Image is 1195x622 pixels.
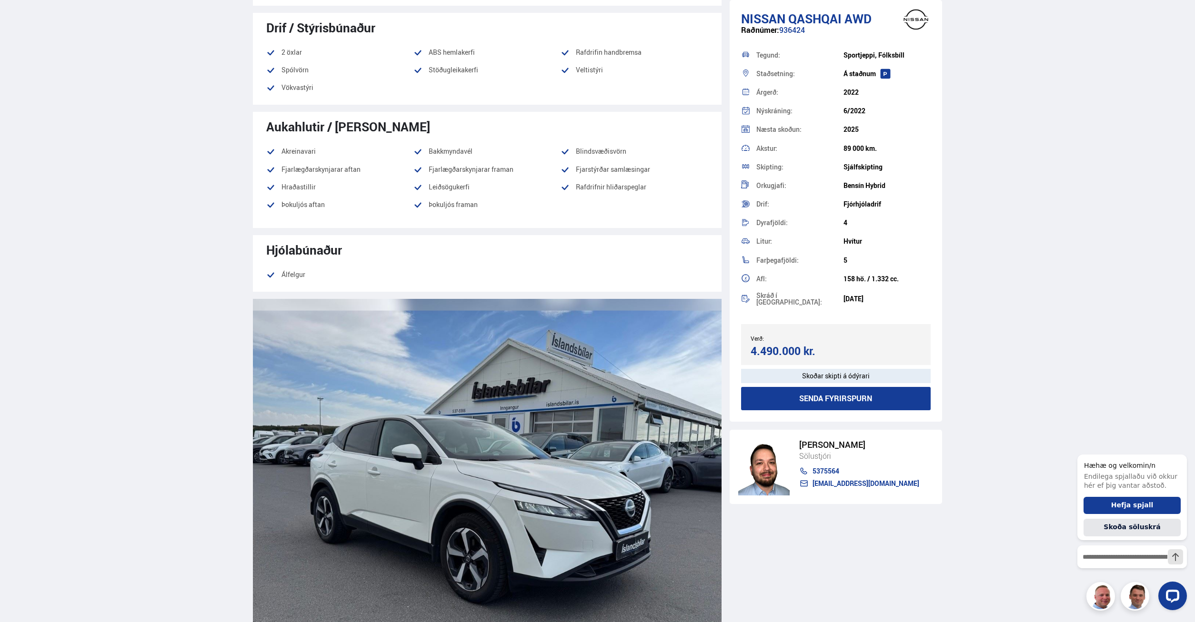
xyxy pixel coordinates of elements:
[266,146,413,157] li: Akreinavari
[844,237,931,245] div: Hvítur
[756,164,844,170] div: Skipting:
[266,164,413,175] li: Fjarlægðarskynjarar aftan
[413,64,561,76] li: Stöðugleikakerfi
[844,275,931,283] div: 158 hö. / 1.332 cc.
[741,10,785,27] span: Nissan
[738,438,790,495] img: nhp88E3Fdnt1Opn2.png
[756,276,844,282] div: Afl:
[266,243,708,257] div: Hjólabúnaður
[799,480,919,487] a: [EMAIL_ADDRESS][DOMAIN_NAME]
[751,335,836,342] div: Verð:
[561,47,708,58] li: Rafdrifin handbremsa
[266,199,413,210] li: Þokuljós aftan
[844,107,931,115] div: 6/2022
[413,164,561,175] li: Fjarlægðarskynjarar framan
[266,119,708,134] div: Aukahlutir / [PERSON_NAME]
[741,25,779,35] span: Raðnúmer:
[413,199,561,217] li: Þokuljós framan
[844,257,931,264] div: 5
[561,181,708,193] li: Rafdrifnir hliðarspeglar
[561,64,708,76] li: Veltistýri
[561,164,708,175] li: Fjarstýrðar samlæsingar
[266,20,708,35] div: Drif / Stýrisbúnaður
[741,26,931,44] div: 936424
[756,238,844,245] div: Litur:
[561,146,708,157] li: Blindsvæðisvörn
[799,450,919,462] div: Sölustjóri
[266,82,413,93] li: Vökvastýri
[266,64,413,76] li: Spólvörn
[756,52,844,59] div: Tegund:
[799,467,919,475] a: 5375564
[756,182,844,189] div: Orkugjafi:
[413,47,561,58] li: ABS hemlakerfi
[266,269,413,280] li: Álfelgur
[844,89,931,96] div: 2022
[756,108,844,114] div: Nýskráning:
[788,10,872,27] span: Qashqai AWD
[844,219,931,227] div: 4
[266,47,413,58] li: 2 öxlar
[751,345,833,357] div: 4.490.000 kr.
[756,70,844,77] div: Staðsetning:
[413,146,561,157] li: Bakkmyndavél
[799,440,919,450] div: [PERSON_NAME]
[844,51,931,59] div: Sportjeppi, Fólksbíll
[741,387,931,410] button: Senda fyrirspurn
[756,201,844,207] div: Drif:
[756,126,844,133] div: Næsta skoðun:
[897,5,935,34] img: brand logo
[756,292,844,306] div: Skráð í [GEOGRAPHIC_DATA]:
[844,200,931,208] div: Fjórhjóladrif
[741,369,931,383] div: Skoðar skipti á ódýrari
[756,145,844,152] div: Akstur:
[756,219,844,226] div: Dyrafjöldi:
[844,182,931,189] div: Bensín Hybrid
[844,126,931,133] div: 2025
[756,257,844,264] div: Farþegafjöldi:
[756,89,844,96] div: Árgerð:
[413,181,561,193] li: Leiðsögukerfi
[844,70,931,78] div: Á staðnum
[844,145,931,152] div: 89 000 km.
[1070,437,1191,618] iframe: LiveChat chat widget
[266,181,413,193] li: Hraðastillir
[844,163,931,171] div: Sjálfskipting
[844,295,931,303] div: [DATE]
